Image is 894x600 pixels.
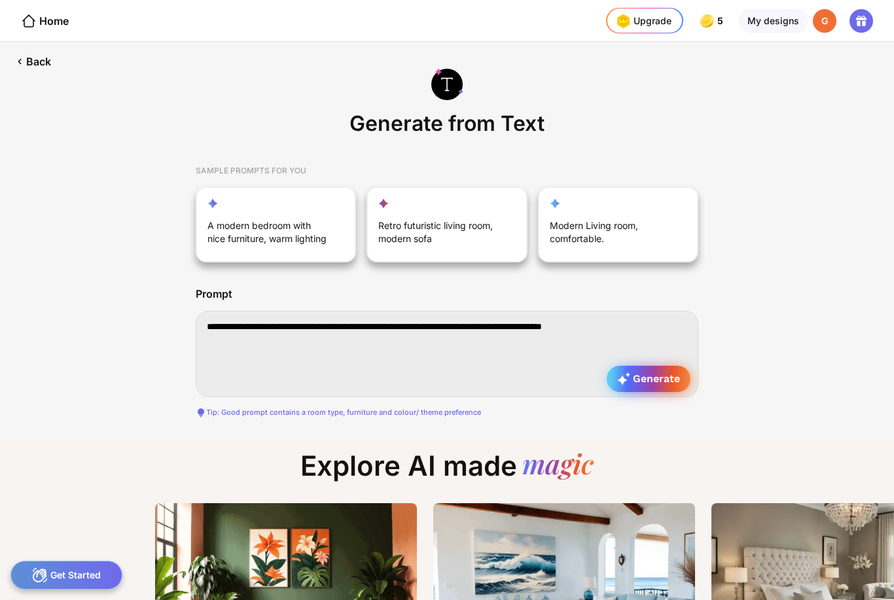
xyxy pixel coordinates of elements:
[550,198,560,209] img: customization-star-icon.svg
[290,450,604,493] div: Explore AI made
[196,155,698,186] div: SAMPLE PROMPTS FOR YOU
[378,219,501,251] div: Retro futuristic living room, modern sofa
[813,9,836,33] div: G
[378,198,389,209] img: fill-up-your-space-star-icon.svg
[21,13,69,29] div: Home
[613,10,634,31] img: upgrade-nav-btn-icon.gif
[617,372,680,385] span: Generate
[196,289,232,300] div: Prompt
[613,10,671,31] div: Upgrade
[522,450,594,482] div: magic
[431,68,463,100] img: generate-from-text-icon.svg
[207,219,331,251] div: A modern bedroom with nice furniture, warm lighting
[717,16,726,26] span: 5
[739,9,808,33] div: My designs
[196,408,698,418] div: Tip: Good prompt contains a room type, furniture and colour/ theme preference
[550,219,673,251] div: Modern Living room, comfortable.
[207,198,218,209] img: reimagine-star-icon.svg
[10,561,122,590] div: Get Started
[344,108,550,145] div: Generate from Text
